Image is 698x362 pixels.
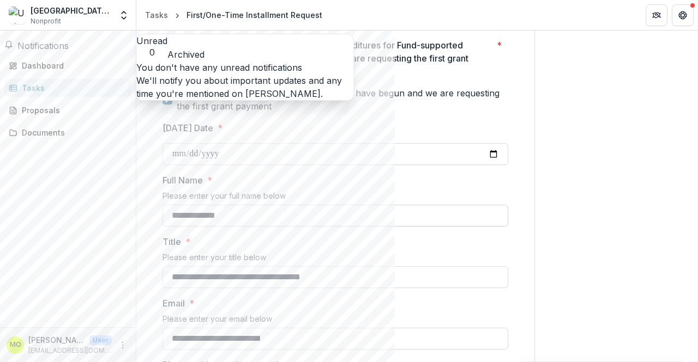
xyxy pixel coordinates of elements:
div: Please enter your email below [163,314,508,328]
span: Nonprofit [31,16,61,26]
div: Maura O’Keefe [10,341,21,348]
div: Tasks [22,82,123,94]
button: Notifications [4,39,69,52]
div: Please enter your title below [163,253,508,266]
button: Get Help [672,4,694,26]
div: First/One-Time Installment Request [186,9,322,21]
p: Email [163,297,185,310]
button: Partners [646,4,667,26]
div: Proposals [22,105,123,116]
nav: breadcrumb [141,7,327,23]
a: Tasks [141,7,172,23]
img: University of Massachusetts (UMASS) Foundation Inc [9,7,26,24]
div: Documents [22,127,123,138]
p: You don't have any unread notifications [136,61,353,74]
button: Archived [167,48,204,61]
a: Documents [4,124,131,142]
button: More [116,339,129,352]
div: [GEOGRAPHIC_DATA][US_STATE] (UMASS) Foundation Inc [31,5,112,16]
a: Tasks [4,79,131,97]
div: Please enter your full name below [163,191,508,205]
p: Title [163,235,181,248]
p: [DATE] Date [163,121,213,134]
p: Full Name [163,174,203,187]
div: Tasks [145,9,168,21]
button: Open entity switcher [116,4,131,26]
p: [PERSON_NAME] [28,334,85,346]
a: Proposals [4,101,131,119]
button: Unread [136,34,167,58]
p: We'll notify you about important updates and any time you're mentioned on [PERSON_NAME]. [136,74,353,100]
span: 0 [136,47,167,58]
div: Dashboard [22,60,123,71]
p: [EMAIL_ADDRESS][DOMAIN_NAME] [28,346,112,355]
p: User [89,335,112,345]
a: Dashboard [4,57,131,75]
span: Notifications [17,40,69,51]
